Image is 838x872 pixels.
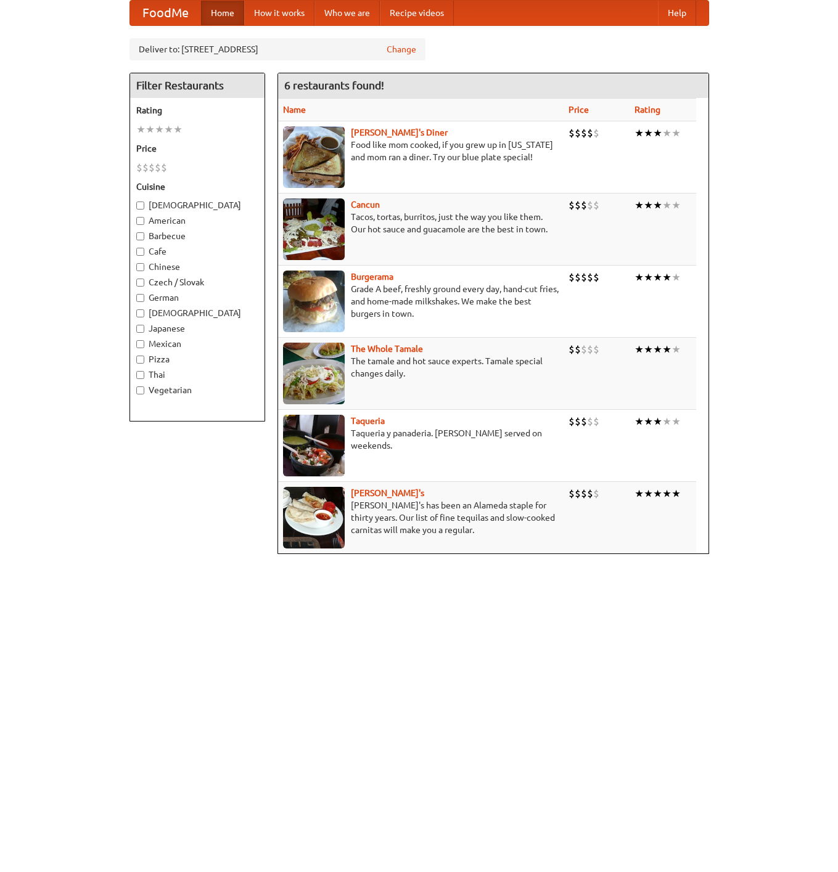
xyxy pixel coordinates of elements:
[244,1,314,25] a: How it works
[387,43,416,55] a: Change
[662,271,672,284] li: ★
[283,283,559,320] p: Grade A beef, freshly ground every day, hand-cut fries, and home-made milkshakes. We make the bes...
[351,344,423,354] b: The Whole Tamale
[575,271,581,284] li: $
[164,123,173,136] li: ★
[662,487,672,500] li: ★
[644,198,653,212] li: ★
[351,272,393,282] b: Burgerama
[136,161,142,174] li: $
[575,198,581,212] li: $
[283,271,345,332] img: burgerama.jpg
[581,487,587,500] li: $
[662,198,672,212] li: ★
[581,271,587,284] li: $
[569,415,575,428] li: $
[635,271,644,284] li: ★
[569,487,575,500] li: $
[672,126,681,140] li: ★
[351,128,448,137] a: [PERSON_NAME]'s Diner
[593,126,599,140] li: $
[635,343,644,356] li: ★
[283,499,559,536] p: [PERSON_NAME]'s has been an Alameda staple for thirty years. Our list of fine tequilas and slow-c...
[575,343,581,356] li: $
[136,276,258,288] label: Czech / Slovak
[653,415,662,428] li: ★
[283,487,345,548] img: pedros.jpg
[662,415,672,428] li: ★
[136,230,258,242] label: Barbecue
[136,202,144,210] input: [DEMOGRAPHIC_DATA]
[283,105,306,115] a: Name
[653,198,662,212] li: ★
[284,79,384,91] ng-pluralize: 6 restaurants found!
[149,161,155,174] li: $
[575,126,581,140] li: $
[644,343,653,356] li: ★
[136,261,258,273] label: Chinese
[155,161,161,174] li: $
[136,123,146,136] li: ★
[587,343,593,356] li: $
[136,217,144,225] input: American
[283,415,345,476] img: taqueria.jpg
[662,126,672,140] li: ★
[283,139,559,163] p: Food like mom cooked, if you grew up in [US_STATE] and mom ran a diner. Try our blue plate special!
[136,338,258,350] label: Mexican
[283,355,559,380] p: The tamale and hot sauce experts. Tamale special changes daily.
[136,322,258,335] label: Japanese
[136,307,258,319] label: [DEMOGRAPHIC_DATA]
[136,142,258,155] h5: Price
[136,279,144,287] input: Czech / Slovak
[130,73,265,98] h4: Filter Restaurants
[136,291,258,304] label: German
[635,198,644,212] li: ★
[569,105,589,115] a: Price
[635,487,644,500] li: ★
[136,369,258,381] label: Thai
[569,271,575,284] li: $
[575,415,581,428] li: $
[136,245,258,258] label: Cafe
[136,199,258,211] label: [DEMOGRAPHIC_DATA]
[653,271,662,284] li: ★
[644,126,653,140] li: ★
[130,1,201,25] a: FoodMe
[351,488,424,498] a: [PERSON_NAME]'s
[593,343,599,356] li: $
[351,416,385,426] a: Taqueria
[136,371,144,379] input: Thai
[575,487,581,500] li: $
[635,126,644,140] li: ★
[569,198,575,212] li: $
[672,198,681,212] li: ★
[380,1,454,25] a: Recipe videos
[653,487,662,500] li: ★
[136,104,258,116] h5: Rating
[136,263,144,271] input: Chinese
[351,200,380,210] a: Cancun
[569,343,575,356] li: $
[314,1,380,25] a: Who we are
[581,415,587,428] li: $
[136,325,144,333] input: Japanese
[672,487,681,500] li: ★
[587,271,593,284] li: $
[283,211,559,235] p: Tacos, tortas, burritos, just the way you like them. Our hot sauce and guacamole are the best in ...
[136,386,144,394] input: Vegetarian
[635,415,644,428] li: ★
[635,105,660,115] a: Rating
[136,294,144,302] input: German
[662,343,672,356] li: ★
[136,214,258,227] label: American
[136,384,258,396] label: Vegetarian
[136,353,258,365] label: Pizza
[136,248,144,256] input: Cafe
[136,181,258,193] h5: Cuisine
[155,123,164,136] li: ★
[201,1,244,25] a: Home
[173,123,183,136] li: ★
[136,232,144,240] input: Barbecue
